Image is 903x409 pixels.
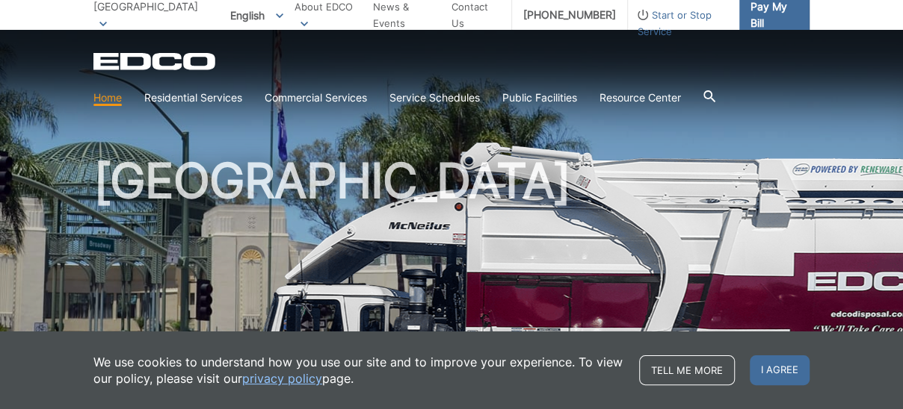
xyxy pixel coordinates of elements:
a: Home [93,90,122,106]
p: We use cookies to understand how you use our site and to improve your experience. To view our pol... [93,354,624,387]
span: I agree [750,355,810,385]
a: Residential Services [144,90,242,106]
a: Public Facilities [502,90,577,106]
a: privacy policy [242,370,322,387]
a: Resource Center [600,90,681,106]
a: Tell me more [639,355,735,385]
a: Service Schedules [389,90,480,106]
a: Commercial Services [265,90,367,106]
span: English [219,3,295,28]
a: EDCD logo. Return to the homepage. [93,52,218,70]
